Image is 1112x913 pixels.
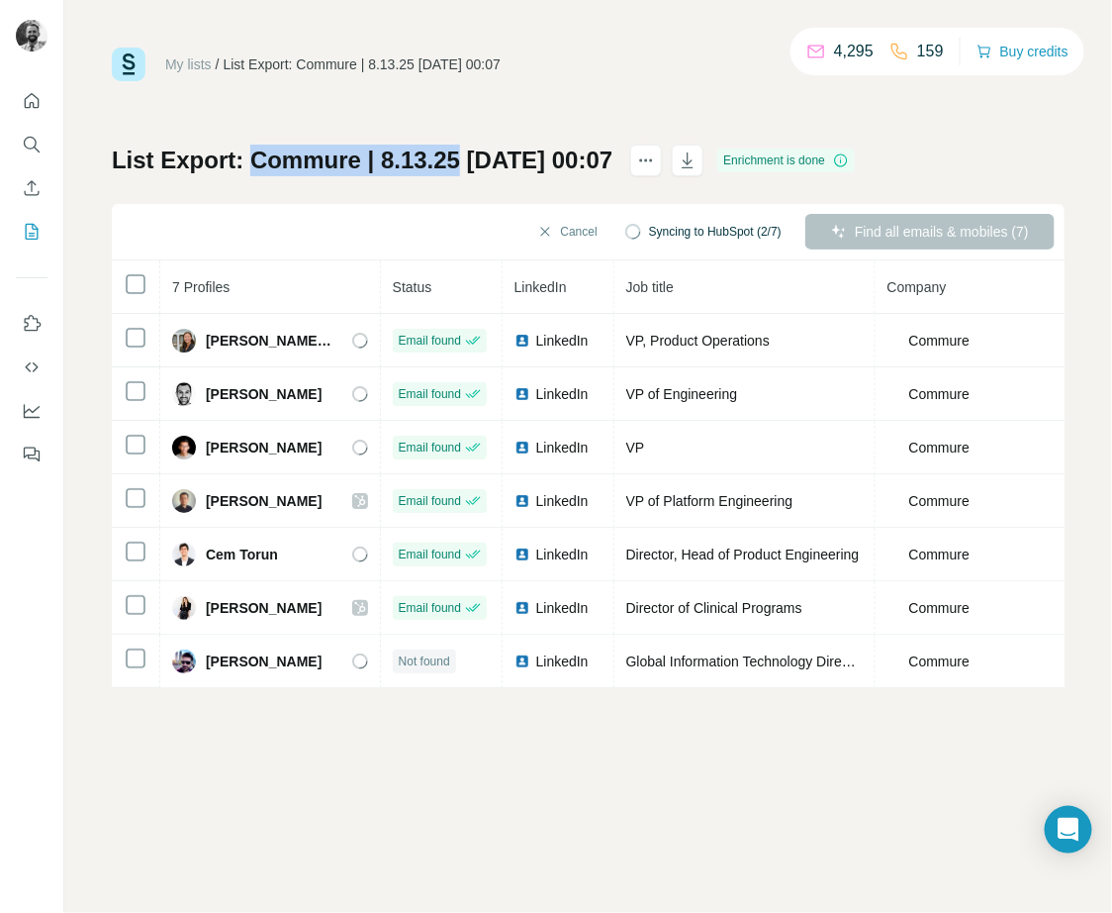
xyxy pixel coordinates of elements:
span: Not found [399,653,450,670]
span: LinkedIn [536,384,589,404]
img: company-logo [887,446,903,450]
span: Commure [909,545,970,564]
img: LinkedIn logo [514,600,530,616]
img: LinkedIn logo [514,547,530,562]
span: Email found [399,599,461,617]
span: [PERSON_NAME] [206,384,322,404]
img: Avatar [172,543,196,566]
a: My lists [165,56,212,72]
button: Search [16,127,47,162]
span: Director, Head of Product Engineering [626,547,860,562]
span: Status [393,279,432,295]
span: [PERSON_NAME] [206,652,322,671]
span: VP, Product Operations [626,333,770,349]
span: LinkedIn [536,331,589,351]
span: Commure [909,598,970,618]
button: Use Surfe API [16,350,47,385]
button: My lists [16,214,47,250]
h1: List Export: Commure | 8.13.25 [DATE] 00:07 [112,145,612,176]
span: [PERSON_NAME] Park [206,331,332,351]
span: VP of Platform Engineering [626,493,793,509]
span: Commure [909,438,970,457]
span: Global Information Technology Director [626,654,866,669]
img: Avatar [172,650,196,673]
button: Enrich CSV [16,170,47,206]
span: Cem Torun [206,545,278,564]
span: Job title [626,279,674,295]
span: [PERSON_NAME] [206,491,322,511]
img: LinkedIn logo [514,333,530,349]
img: Avatar [172,382,196,406]
img: Avatar [172,329,196,353]
button: Use Surfe on LinkedIn [16,306,47,342]
img: company-logo [887,392,903,396]
span: Company [887,279,947,295]
span: LinkedIn [536,652,589,671]
span: Email found [399,385,461,403]
img: Avatar [16,20,47,51]
span: 7 Profiles [172,279,230,295]
span: VP of Engineering [626,386,738,402]
img: LinkedIn logo [514,493,530,509]
span: LinkedIn [514,279,567,295]
span: Commure [909,652,970,671]
span: [PERSON_NAME] [206,438,322,457]
div: Enrichment is done [717,149,855,172]
span: LinkedIn [536,438,589,457]
div: Open Intercom Messenger [1045,806,1092,854]
img: LinkedIn logo [514,654,530,669]
img: Avatar [172,596,196,620]
button: Cancel [523,214,611,250]
span: Commure [909,331,970,351]
button: Dashboard [16,393,47,429]
span: LinkedIn [536,545,589,564]
span: LinkedIn [536,598,589,618]
img: company-logo [887,659,903,663]
span: Email found [399,439,461,456]
span: Email found [399,492,461,510]
img: Surfe Logo [112,48,145,81]
span: LinkedIn [536,491,589,511]
p: 159 [917,40,944,63]
span: Email found [399,332,461,350]
img: company-logo [887,606,903,610]
span: Commure [909,384,970,404]
img: company-logo [887,499,903,503]
span: Email found [399,546,461,563]
button: Feedback [16,437,47,472]
div: List Export: Commure | 8.13.25 [DATE] 00:07 [224,54,501,74]
img: LinkedIn logo [514,440,530,456]
button: Quick start [16,83,47,119]
span: [PERSON_NAME] [206,598,322,618]
img: LinkedIn logo [514,386,530,402]
span: VP [626,440,645,456]
img: Avatar [172,436,196,459]
button: Buy credits [976,38,1068,65]
img: Avatar [172,489,196,513]
img: company-logo [887,339,903,343]
button: actions [630,145,662,176]
img: company-logo [887,553,903,557]
span: Syncing to HubSpot (2/7) [649,223,782,241]
li: / [216,54,220,74]
p: 4,295 [834,40,874,63]
span: Director of Clinical Programs [626,600,802,616]
span: Commure [909,491,970,511]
